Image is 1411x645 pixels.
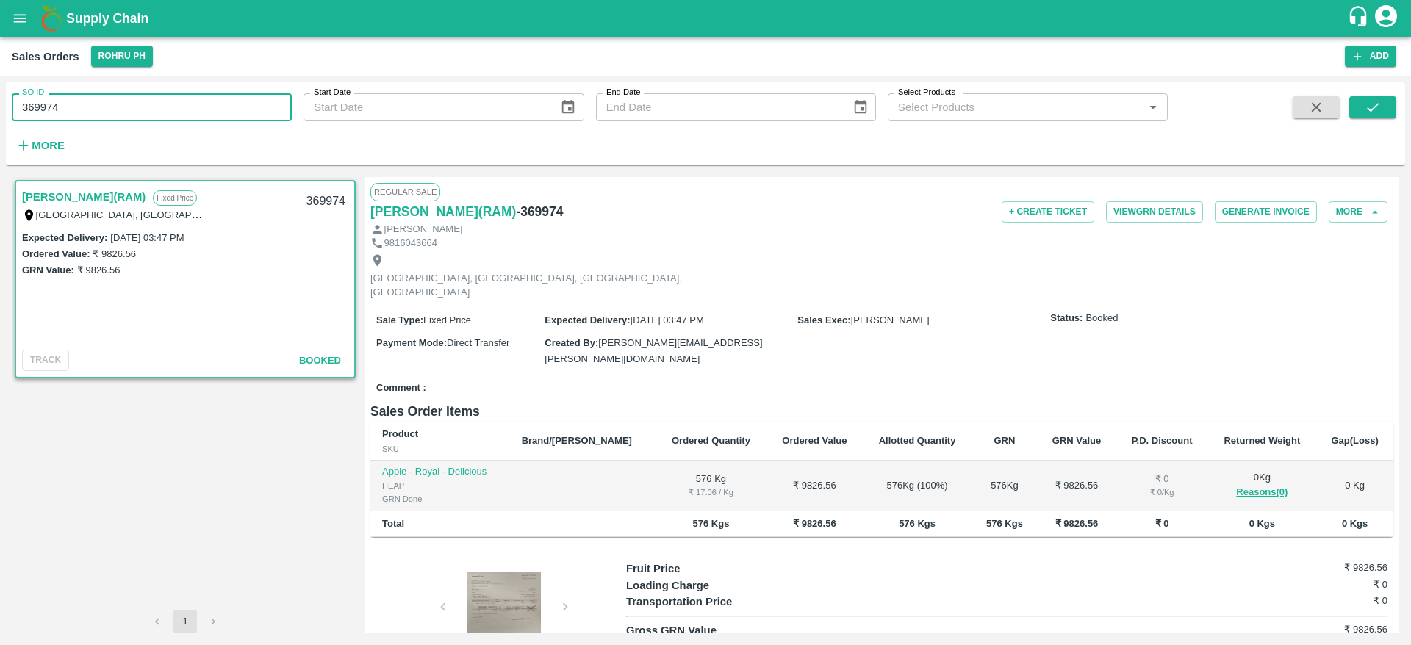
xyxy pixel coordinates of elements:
b: Total [382,518,404,529]
button: Add [1345,46,1396,67]
b: Ordered Quantity [672,435,750,446]
span: Fixed Price [423,314,471,325]
b: 576 Kgs [693,518,730,529]
div: SKU [382,442,498,455]
p: [GEOGRAPHIC_DATA], [GEOGRAPHIC_DATA], [GEOGRAPHIC_DATA], [GEOGRAPHIC_DATA] [370,272,701,299]
span: Booked [1085,311,1118,325]
b: Gap(Loss) [1331,435,1378,446]
span: [PERSON_NAME][EMAIL_ADDRESS][PERSON_NAME][DOMAIN_NAME] [545,337,762,364]
label: Start Date [314,87,351,98]
a: Supply Chain [66,8,1347,29]
h6: ₹ 0 [1260,577,1387,592]
div: 369974 [298,184,354,219]
label: Sale Type : [376,314,423,325]
label: Expected Delivery : [545,314,630,325]
button: Open [1143,98,1163,117]
label: ₹ 9826.56 [93,248,136,259]
b: 0 Kgs [1249,518,1275,529]
input: End Date [596,93,841,121]
div: Sales Orders [12,47,79,66]
h6: ₹ 0 [1260,594,1387,608]
b: 576 Kgs [899,518,936,529]
button: Select DC [91,46,153,67]
span: Booked [299,355,341,366]
p: 9816043664 [384,237,437,251]
button: Choose date [554,93,582,121]
div: customer-support [1347,5,1373,32]
label: Sales Exec : [797,314,850,325]
label: ₹ 9826.56 [77,264,121,275]
div: HEAP [382,479,498,492]
button: Generate Invoice [1215,201,1317,223]
label: Payment Mode : [376,337,447,348]
button: Choose date [847,93,875,121]
label: Comment : [376,381,426,395]
button: + Create Ticket [1002,201,1094,223]
p: Loading Charge [626,577,816,594]
div: ₹ 17.06 / Kg [667,486,755,499]
div: 576 Kg ( 100 %) [875,479,961,493]
a: [PERSON_NAME](RAM) [370,201,516,222]
a: [PERSON_NAME](RAM) [22,187,146,206]
p: Gross GRN Value [626,622,816,638]
label: Select Products [898,87,955,98]
p: Apple - Royal - Delicious [382,465,498,479]
button: ViewGRN Details [1106,201,1203,223]
h6: ₹ 9826.56 [1260,622,1387,637]
b: P.D. Discount [1132,435,1193,446]
label: [DATE] 03:47 PM [110,232,184,243]
b: Allotted Quantity [879,435,956,446]
div: 576 Kg [983,479,1025,493]
b: GRN [994,435,1016,446]
div: ₹ 0 [1128,472,1196,486]
td: 576 Kg [656,461,766,511]
p: Fixed Price [153,190,197,206]
h6: Sales Order Items [370,401,1393,422]
span: Direct Transfer [447,337,509,348]
span: Regular Sale [370,183,440,201]
p: Fruit Price [626,561,816,577]
label: Ordered Value: [22,248,90,259]
label: Expected Delivery : [22,232,107,243]
p: [PERSON_NAME] [384,223,463,237]
b: ₹ 9826.56 [1055,518,1099,529]
td: 0 Kg [1316,461,1393,511]
div: GRN Done [382,492,498,505]
b: ₹ 9826.56 [793,518,836,529]
b: 0 Kgs [1342,518,1368,529]
div: 0 Kg [1220,471,1305,501]
button: More [12,133,68,158]
input: Enter SO ID [12,93,292,121]
label: SO ID [22,87,44,98]
nav: pagination navigation [143,610,227,633]
button: page 1 [173,610,197,633]
label: [GEOGRAPHIC_DATA], [GEOGRAPHIC_DATA], [GEOGRAPHIC_DATA], [GEOGRAPHIC_DATA] [36,209,450,220]
input: Start Date [304,93,548,121]
button: open drawer [3,1,37,35]
b: Returned Weight [1224,435,1300,446]
p: Transportation Price [626,594,816,610]
h6: - 369974 [516,201,563,222]
b: 576 Kgs [986,518,1023,529]
td: ₹ 9826.56 [1037,461,1116,511]
label: Status: [1050,311,1083,325]
strong: More [32,140,65,151]
label: GRN Value: [22,264,74,275]
b: ₹ 0 [1155,518,1169,529]
button: Reasons(0) [1220,484,1305,501]
input: Select Products [892,98,1139,117]
b: Product [382,428,418,439]
b: GRN Value [1052,435,1101,446]
span: [PERSON_NAME] [851,314,930,325]
span: [DATE] 03:47 PM [631,314,704,325]
label: End Date [606,87,640,98]
td: ₹ 9826.56 [766,461,863,511]
h6: ₹ 9826.56 [1260,561,1387,575]
button: More [1329,201,1387,223]
div: ₹ 0 / Kg [1128,486,1196,499]
b: Supply Chain [66,11,148,26]
img: logo [37,4,66,33]
label: Created By : [545,337,598,348]
b: Brand/[PERSON_NAME] [522,435,632,446]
